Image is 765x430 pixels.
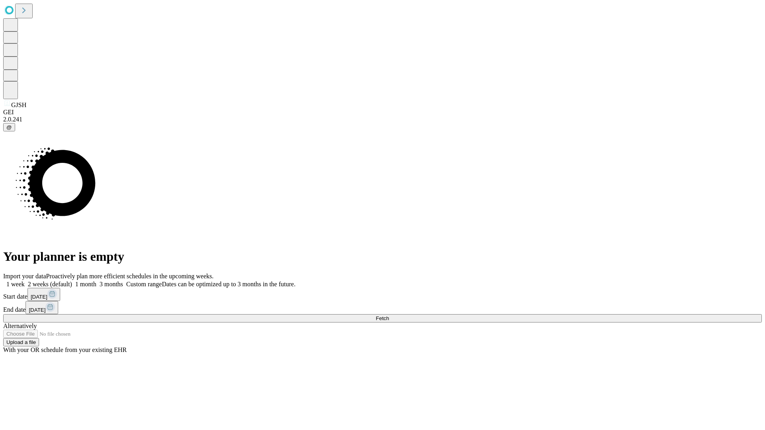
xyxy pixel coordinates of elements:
span: [DATE] [31,294,47,300]
span: Custom range [126,281,162,287]
span: Import your data [3,273,46,279]
button: @ [3,123,15,131]
div: 2.0.241 [3,116,762,123]
button: [DATE] [25,301,58,314]
button: Upload a file [3,338,39,346]
button: Fetch [3,314,762,322]
span: 1 week [6,281,25,287]
span: 2 weeks (default) [28,281,72,287]
span: With your OR schedule from your existing EHR [3,346,127,353]
span: @ [6,124,12,130]
div: End date [3,301,762,314]
span: Alternatively [3,322,37,329]
div: Start date [3,288,762,301]
span: Proactively plan more efficient schedules in the upcoming weeks. [46,273,214,279]
h1: Your planner is empty [3,249,762,264]
span: Fetch [376,315,389,321]
span: Dates can be optimized up to 3 months in the future. [162,281,295,287]
span: 1 month [75,281,96,287]
span: 3 months [100,281,123,287]
div: GEI [3,109,762,116]
span: [DATE] [29,307,45,313]
span: GJSH [11,102,26,108]
button: [DATE] [27,288,60,301]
